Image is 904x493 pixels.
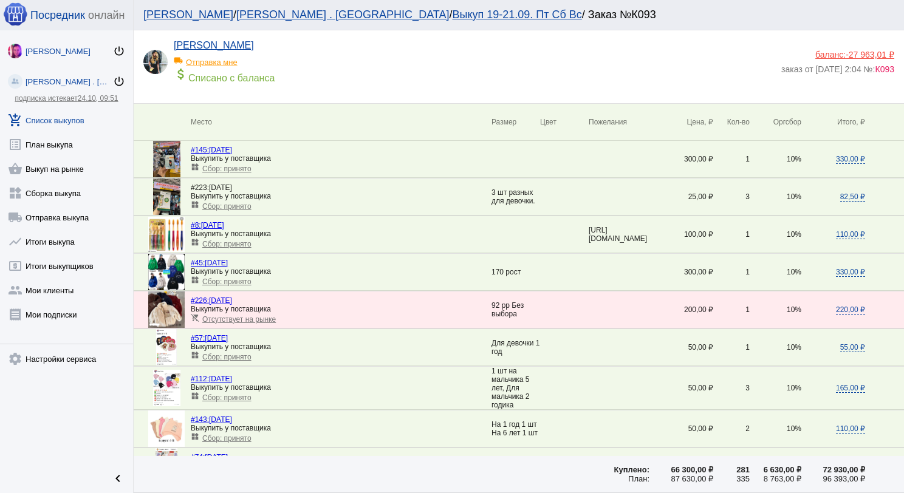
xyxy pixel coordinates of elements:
[191,415,232,424] a: #143:[DATE]
[202,165,252,173] span: Сбор: принято
[191,296,232,305] a: #226:[DATE]
[781,59,894,74] div: заказ от [DATE] 2:04 №:
[15,94,118,103] a: подписка истекает24.10, 09:51
[153,178,180,215] img: SWEfxf.jpg
[191,267,491,276] div: Выкупить у поставщика
[202,277,252,286] span: Сбор: принято
[202,202,252,211] span: Сбор: принято
[191,276,199,284] mat-icon: widgets
[787,343,801,352] span: 10%
[202,393,252,402] span: Сбор: принято
[191,342,491,351] div: Выкупить у поставщика
[713,104,750,141] th: Кол-во
[202,353,252,361] span: Сбор: принято
[191,146,209,154] span: #145:
[202,315,276,324] span: Отсутствует на рынке
[491,420,540,437] div: На 1 год 1 шт На 6 лет 1 шт
[191,183,232,192] span: [DATE]
[787,155,801,163] span: 10%
[174,56,186,65] mat-icon: local_shipping
[143,50,168,74] img: -b3CGEZm7JiWNz4MSe0vK8oszDDqK_yjx-I-Zpe58LR35vGIgXxFA2JGcGbEMVaWNP5BujAwwLFBmyesmt8751GY.jpg
[787,192,801,201] span: 10%
[713,268,750,276] div: 1
[713,343,750,352] div: 1
[174,67,188,81] mat-icon: attach_money
[148,291,185,327] img: YN5taF7CJKgHFS81BmlEXoLCRSbv2cs1kxp1SJJV3LIq92TekRgBRmtgd5uN4o3IyoX4AevKecE6crCrjFqddMIA.jpg
[713,155,750,163] div: 1
[589,226,649,243] app-description-cutted: [URL][DOMAIN_NAME]
[787,305,801,314] span: 10%
[875,64,894,74] span: К093
[191,375,209,383] span: #112:
[191,146,232,154] a: #145:[DATE]
[191,351,199,359] mat-icon: widgets
[836,305,865,314] span: 220,00 ₽
[191,259,228,267] a: #45:[DATE]
[649,343,713,352] div: 50,00 ₽
[88,9,125,22] span: онлайн
[191,296,209,305] span: #226:
[191,432,199,441] mat-icon: widgets
[491,104,540,141] th: Размер
[713,305,750,314] div: 1
[113,75,125,87] mat-icon: power_settings_new
[191,163,199,171] mat-icon: widgets
[202,434,252,443] span: Сбор: принято
[8,210,22,225] mat-icon: local_shipping
[649,424,713,433] div: 50,00 ₽
[649,384,713,392] div: 50,00 ₽
[649,465,713,474] div: 66 300,00 ₽
[649,474,713,483] div: 87 630,00 ₽
[840,192,865,202] span: 82,50 ₽
[174,51,274,67] div: Отправка мне
[840,343,865,352] span: 55,00 ₽
[649,305,713,314] div: 200,00 ₽
[713,465,750,474] div: 281
[540,104,589,141] th: Цвет
[191,392,199,400] mat-icon: widgets
[113,45,125,57] mat-icon: power_settings_new
[191,334,228,342] a: #57:[DATE]
[191,334,205,342] span: #57:
[26,77,113,86] div: [PERSON_NAME] . [GEOGRAPHIC_DATA]
[191,453,228,461] a: #74:[DATE]
[8,137,22,152] mat-icon: list_alt
[713,424,750,433] div: 2
[191,375,232,383] a: #112:[DATE]
[191,221,224,229] a: #8:[DATE]
[787,424,801,433] span: 10%
[713,192,750,201] div: 3
[787,268,801,276] span: 10%
[649,155,713,163] div: 300,00 ₽
[191,259,205,267] span: #45:
[191,424,491,432] div: Выкупить у поставщика
[8,234,22,249] mat-icon: show_chart
[111,471,125,486] mat-icon: chevron_left
[787,230,801,239] span: 10%
[589,104,649,141] th: Пожелания
[801,465,865,474] div: 72 930,00 ₽
[8,259,22,273] mat-icon: local_atm
[236,8,449,21] a: [PERSON_NAME] . [GEOGRAPHIC_DATA]
[836,230,865,239] span: 110,00 ₽
[191,192,491,200] div: Выкупить у поставщика
[713,474,750,483] div: 335
[156,448,177,484] img: DPNlG3yO735WdSRIC2Fx7UJAyaBNjmbHV-6m1iL94PMB-3JwCK_Jjjl6nXguJe-_s2x9IxX8zBGeSPSli2Z8WQBe.jpg
[191,183,209,192] span: #223:
[191,221,201,229] span: #8:
[713,384,750,392] div: 3
[649,230,713,239] div: 100,00 ₽
[156,329,177,365] img: JbrcYv32VHQb6oT2C8WIhn-G9ivwNhxA9kIrqcQ9PgqHMYHaMQa8KKOkKxBCVLRpQDLrcnNGnK3gjzZWXRadWQ-0.jpg
[801,104,865,141] th: Итого, ₽
[191,104,491,141] th: Место
[787,384,801,392] span: 10%
[8,161,22,176] mat-icon: shopping_basket
[148,217,185,253] img: T27mYG5R2hiYOvCiq2rkkwShux8GsRmihX23NCIPPGQKZodg08e5TN2AFkcoxNGEykpPSbFcr8C4l_DszxVe3eWR.jpg
[8,307,22,322] mat-icon: receipt
[174,67,775,84] div: Списано с баланса
[836,384,865,393] span: 165,00 ₽
[836,155,865,164] span: 330,00 ₽
[174,40,254,50] a: [PERSON_NAME]
[750,474,801,483] div: 8 763,00 ₽
[191,383,491,392] div: Выкупить у поставщика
